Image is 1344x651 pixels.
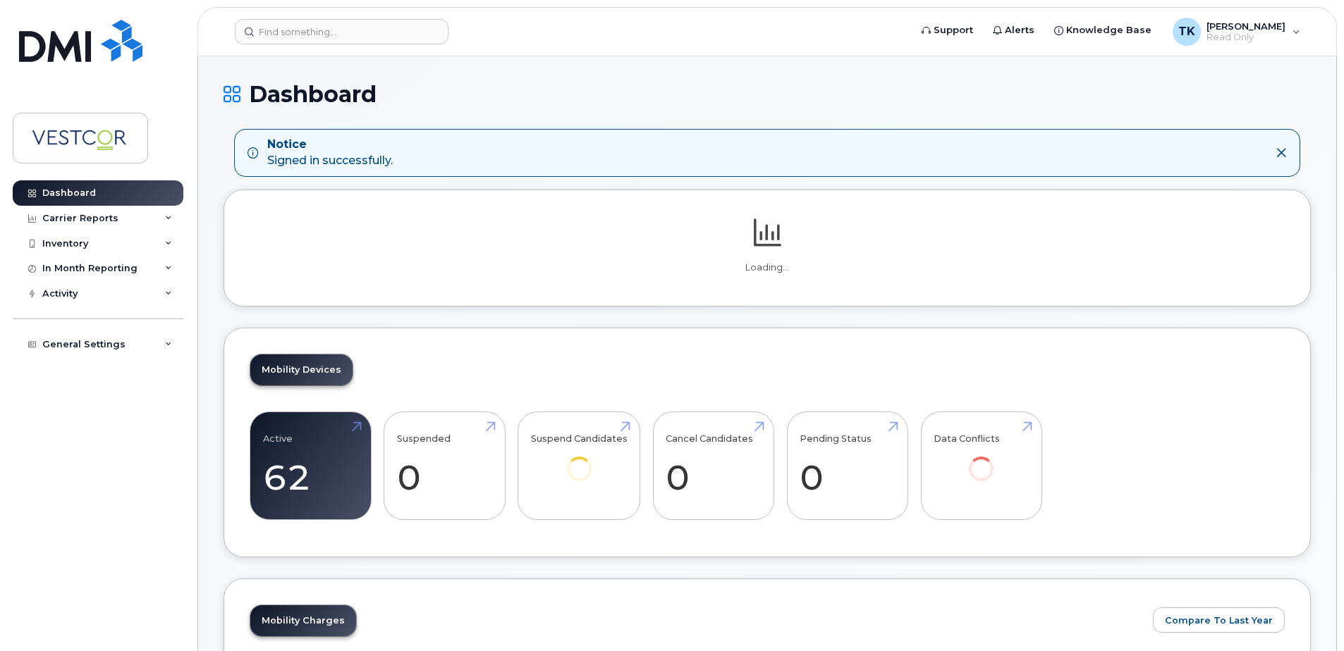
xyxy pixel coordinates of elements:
a: Mobility Devices [250,354,353,385]
h1: Dashboard [224,82,1311,106]
a: Active 62 [263,419,358,512]
a: Pending Status 0 [800,419,895,512]
a: Cancel Candidates 0 [666,419,761,512]
button: Compare To Last Year [1153,607,1285,633]
span: Compare To Last Year [1165,614,1273,627]
div: Signed in successfully. [267,137,393,169]
a: Data Conflicts [934,419,1029,500]
a: Mobility Charges [250,605,356,636]
strong: Notice [267,137,393,153]
p: Loading... [250,261,1285,274]
a: Suspended 0 [397,419,492,512]
a: Suspend Candidates [531,419,628,500]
